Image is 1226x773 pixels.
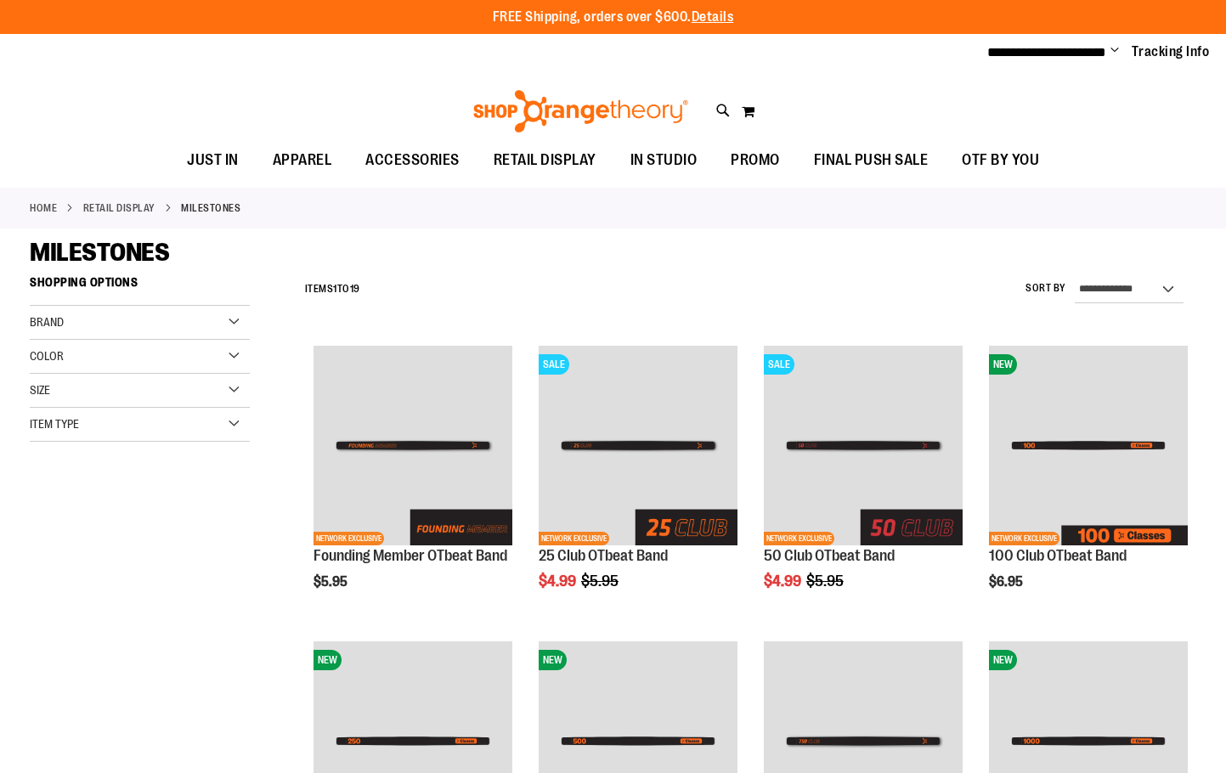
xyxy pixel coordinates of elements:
[539,346,737,544] img: Main View of 2024 25 Club OTBeat Band
[945,141,1056,180] a: OTF BY YOU
[350,283,360,295] span: 19
[1132,42,1210,61] a: Tracking Info
[493,8,734,27] p: FREE Shipping, orders over $600.
[814,141,929,179] span: FINAL PUSH SALE
[755,337,971,633] div: product
[1025,281,1066,296] label: Sort By
[539,547,668,564] a: 25 Club OTbeat Band
[989,650,1017,670] span: NEW
[989,574,1025,590] span: $6.95
[314,547,507,564] a: Founding Member OTbeat Band
[539,650,567,670] span: NEW
[365,141,460,179] span: ACCESSORIES
[581,573,621,590] span: $5.95
[170,141,256,180] a: JUST IN
[314,346,512,544] img: Main of Founding Member OTBeat Band
[764,354,794,375] span: SALE
[613,141,715,180] a: IN STUDIO
[539,354,569,375] span: SALE
[539,346,737,547] a: Main View of 2024 25 Club OTBeat BandSALENETWORK EXCLUSIVE
[471,90,691,133] img: Shop Orangetheory
[333,283,337,295] span: 1
[30,315,64,329] span: Brand
[30,349,64,363] span: Color
[30,200,57,216] a: Home
[731,141,780,179] span: PROMO
[539,573,579,590] span: $4.99
[30,238,169,267] span: MILESTONES
[314,346,512,547] a: Main of Founding Member OTBeat BandNETWORK EXCLUSIVE
[181,200,240,216] strong: MILESTONES
[989,532,1059,545] span: NETWORK EXCLUSIVE
[764,547,895,564] a: 50 Club OTbeat Band
[530,337,746,633] div: product
[764,346,963,544] img: Main View of 2024 50 Club OTBeat Band
[477,141,613,179] a: RETAIL DISPLAY
[764,573,804,590] span: $4.99
[305,276,360,302] h2: Items to
[764,532,834,545] span: NETWORK EXCLUSIVE
[314,574,350,590] span: $5.95
[256,141,349,180] a: APPAREL
[962,141,1039,179] span: OTF BY YOU
[348,141,477,180] a: ACCESSORIES
[714,141,797,180] a: PROMO
[30,417,79,431] span: Item Type
[806,573,846,590] span: $5.95
[305,337,521,633] div: product
[30,383,50,397] span: Size
[989,354,1017,375] span: NEW
[989,547,1127,564] a: 100 Club OTbeat Band
[1110,43,1119,60] button: Account menu
[989,346,1188,547] a: Image of 100 Club OTbeat BandNEWNETWORK EXCLUSIVE
[273,141,332,179] span: APPAREL
[797,141,946,180] a: FINAL PUSH SALE
[30,268,250,306] strong: Shopping Options
[314,650,342,670] span: NEW
[980,337,1196,624] div: product
[539,532,609,545] span: NETWORK EXCLUSIVE
[494,141,596,179] span: RETAIL DISPLAY
[187,141,239,179] span: JUST IN
[764,346,963,547] a: Main View of 2024 50 Club OTBeat BandSALENETWORK EXCLUSIVE
[989,346,1188,544] img: Image of 100 Club OTbeat Band
[630,141,698,179] span: IN STUDIO
[314,532,384,545] span: NETWORK EXCLUSIVE
[692,9,734,25] a: Details
[83,200,155,216] a: RETAIL DISPLAY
